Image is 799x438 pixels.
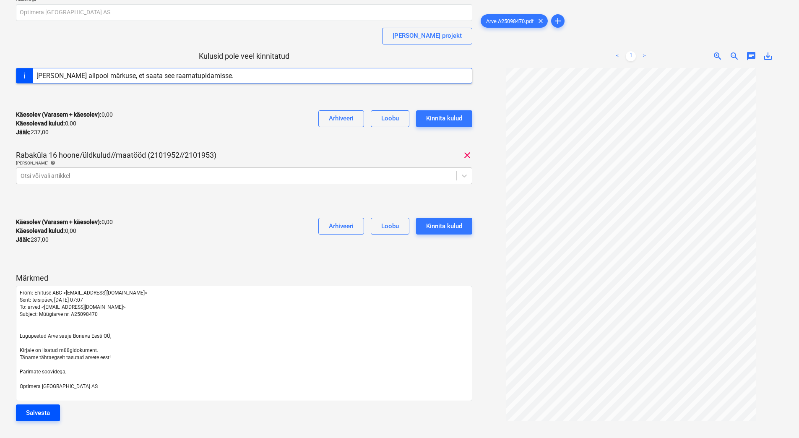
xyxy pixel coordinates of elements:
[371,218,409,235] button: Loobu
[16,236,31,243] strong: Jääk :
[16,150,216,160] p: Rabaküla 16 hoone/üldkulud//maatööd (2101952//2101953)
[329,221,354,232] div: Arhiveeri
[20,369,66,375] span: Parimate soovidega,
[371,110,409,127] button: Loobu
[426,221,462,232] div: Kinnita kulud
[16,110,113,119] p: 0,00
[16,219,102,225] strong: Käesolev (Varasem + käesolev) :
[16,119,76,128] p: 0,00
[16,227,65,234] strong: Käesolevad kulud :
[16,129,31,136] strong: Jääk :
[393,30,462,41] div: [PERSON_NAME] projekt
[626,51,636,61] a: Page 1 is your current page
[20,347,98,353] span: Kirjale on lisatud müügidokument.
[16,4,472,21] input: Alltöövõtja
[16,160,472,166] div: [PERSON_NAME]
[381,113,399,124] div: Loobu
[329,113,354,124] div: Arhiveeri
[16,273,472,283] p: Märkmed
[381,221,399,232] div: Loobu
[426,113,462,124] div: Kinnita kulud
[318,110,364,127] button: Arhiveeri
[553,16,563,26] span: add
[20,290,147,296] span: From: Ehituse ABC <[EMAIL_ADDRESS][DOMAIN_NAME]>
[713,51,723,61] span: zoom_in
[416,218,472,235] button: Kinnita kulud
[416,110,472,127] button: Kinnita kulud
[20,311,98,317] span: Subject: Müügiarve nr. A25098470
[16,227,76,235] p: 0,00
[729,51,739,61] span: zoom_out
[20,355,111,360] span: Täname tähtaegselt tasutud arvete eest!
[16,111,102,118] strong: Käesolev (Varasem + käesolev) :
[20,333,111,339] span: Lugupeetud Arve saaja Bonava Eesti OÜ,
[26,407,50,418] div: Salvesta
[16,128,49,137] p: 237,00
[36,72,234,80] div: [PERSON_NAME] allpool märkuse, et saata see raamatupidamisse.
[481,14,548,28] div: Arve A25098470.pdf
[462,150,472,160] span: clear
[481,18,539,24] span: Arve A25098470.pdf
[757,398,799,438] iframe: Chat Widget
[318,218,364,235] button: Arhiveeri
[20,304,125,310] span: To: arved <[EMAIL_ADDRESS][DOMAIN_NAME]>
[20,297,83,303] span: Sent: teisipäev, [DATE] 07:07
[536,16,546,26] span: clear
[49,160,55,165] span: help
[20,383,98,389] span: Optimera [GEOGRAPHIC_DATA] AS
[612,51,622,61] a: Previous page
[16,218,113,227] p: 0,00
[16,120,65,127] strong: Käesolevad kulud :
[763,51,773,61] span: save_alt
[16,51,472,61] p: Kulusid pole veel kinnitatud
[16,404,60,421] button: Salvesta
[382,28,472,44] button: [PERSON_NAME] projekt
[639,51,649,61] a: Next page
[16,235,49,244] p: 237,00
[746,51,756,61] span: chat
